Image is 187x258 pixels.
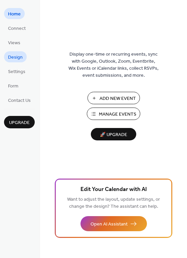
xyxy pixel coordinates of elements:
span: 🚀 Upgrade [95,130,132,139]
button: 🚀 Upgrade [91,128,136,140]
span: Upgrade [9,119,30,126]
button: Upgrade [4,116,35,128]
span: Home [8,11,21,18]
a: Contact Us [4,94,35,106]
a: Connect [4,22,30,34]
a: Home [4,8,25,19]
span: Open AI Assistant [90,221,128,228]
button: Manage Events [87,108,140,120]
span: Edit Your Calendar with AI [80,185,147,194]
button: Add New Event [87,92,140,104]
span: Add New Event [100,95,136,102]
span: Views [8,40,20,47]
span: Display one-time or recurring events, sync with Google, Outlook, Zoom, Eventbrite, Wix Events or ... [68,51,159,79]
a: Form [4,80,22,91]
span: Design [8,54,23,61]
span: Manage Events [99,111,136,118]
span: Connect [8,25,26,32]
span: Want to adjust the layout, update settings, or change the design? The assistant can help. [67,195,160,211]
a: Design [4,51,27,62]
button: Open AI Assistant [80,216,147,231]
span: Contact Us [8,97,31,104]
a: Settings [4,66,29,77]
span: Settings [8,68,25,75]
span: Form [8,83,18,90]
a: Views [4,37,24,48]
